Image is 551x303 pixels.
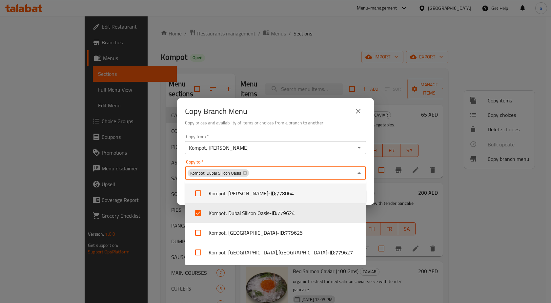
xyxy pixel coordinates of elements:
[350,103,366,119] button: close
[185,203,366,223] li: Kompot, Dubai Silicon Oasis
[355,168,364,178] button: Close
[188,170,244,176] span: Kompot, Dubai Silicon Oasis
[185,243,366,262] li: Kompot, [GEOGRAPHIC_DATA],[GEOGRAPHIC_DATA]
[277,229,285,237] b: - ID:
[185,119,366,126] h6: Copy prices and availability of items or choices from a branch to another
[355,143,364,152] button: Open
[185,184,366,203] li: Kompot, [PERSON_NAME]
[335,249,353,256] span: 779627
[185,106,247,117] h2: Copy Branch Menu
[285,229,303,237] span: 779625
[277,209,295,217] span: 779624
[276,189,294,197] span: 778064
[185,223,366,243] li: Kompot, [GEOGRAPHIC_DATA]
[268,189,276,197] b: - ID:
[327,249,335,256] b: - ID:
[269,209,277,217] b: - ID:
[188,169,249,177] div: Kompot, Dubai Silicon Oasis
